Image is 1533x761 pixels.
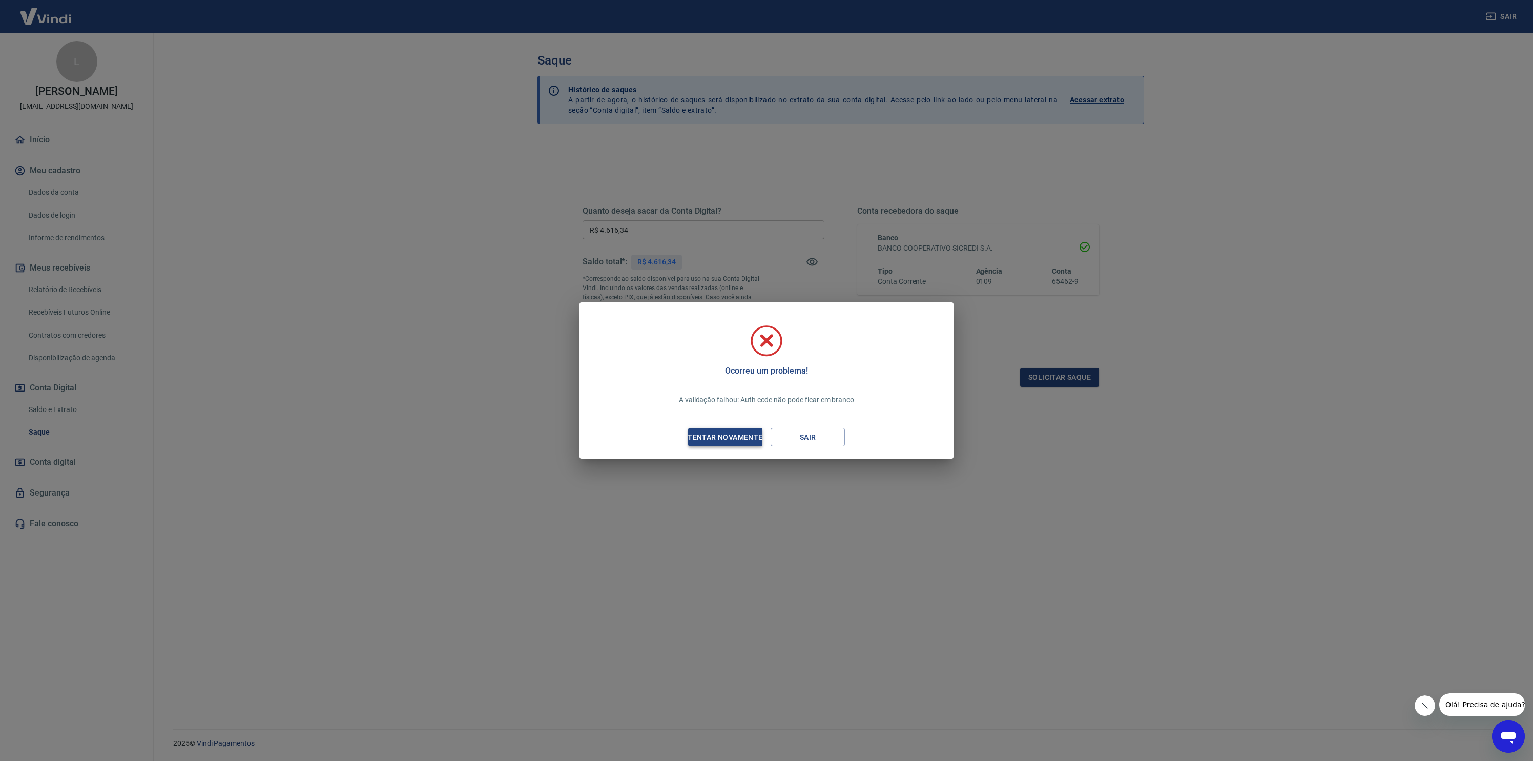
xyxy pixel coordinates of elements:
span: Olá! Precisa de ajuda? [6,7,86,15]
h5: Ocorreu um problema! [725,366,807,376]
p: A validação falhou: Auth code não pode ficar em branco [679,395,854,405]
iframe: Botão para abrir a janela de mensagens [1492,720,1525,753]
iframe: Fechar mensagem [1415,695,1435,716]
div: Tentar novamente [675,431,775,444]
button: Sair [771,428,845,447]
iframe: Mensagem da empresa [1439,693,1525,716]
button: Tentar novamente [688,428,762,447]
